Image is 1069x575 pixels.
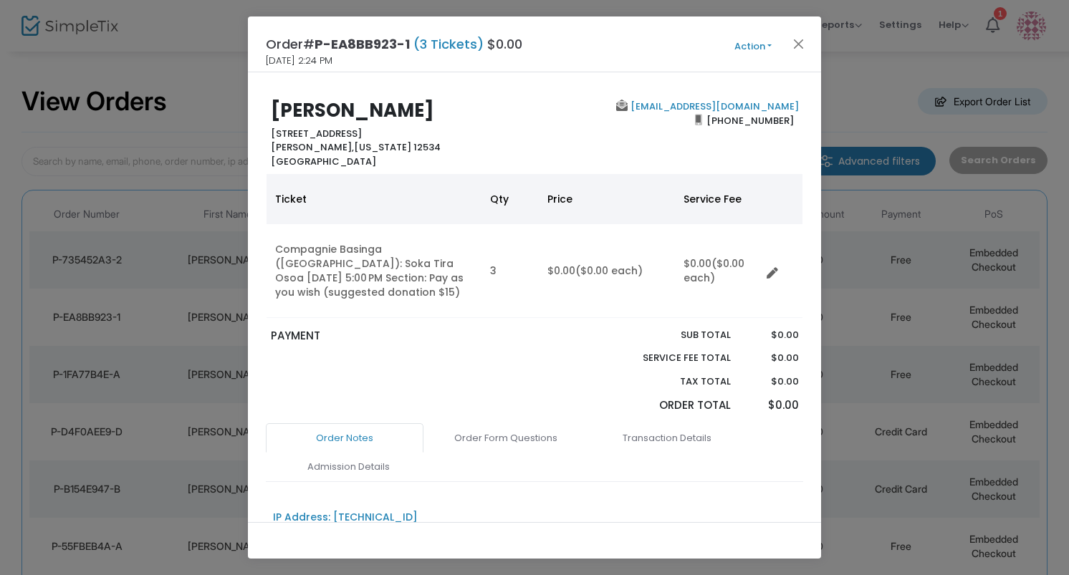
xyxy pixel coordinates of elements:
td: 3 [481,224,539,318]
span: [DATE] 2:24 PM [266,54,332,68]
b: [STREET_ADDRESS] [US_STATE] 12534 [GEOGRAPHIC_DATA] [271,127,441,168]
a: [EMAIL_ADDRESS][DOMAIN_NAME] [628,100,799,113]
h4: Order# $0.00 [266,34,522,54]
th: Price [539,174,675,224]
div: Data table [267,174,802,318]
td: $0.00 [539,224,675,318]
span: [PERSON_NAME], [271,140,354,154]
div: IP Address: [TECHNICAL_ID] [273,510,418,525]
span: P-EA8BB923-1 [315,35,410,53]
a: Admission Details [269,452,427,482]
p: PAYMENT [271,328,528,344]
p: Sub total [609,328,731,342]
p: Order Total [609,397,731,414]
a: Order Notes [266,423,423,453]
span: (3 Tickets) [410,35,487,53]
a: Order Form Questions [427,423,585,453]
p: Service Fee Total [609,351,731,365]
th: Service Fee [675,174,761,224]
p: $0.00 [744,375,798,389]
th: Qty [481,174,539,224]
span: [PHONE_NUMBER] [702,109,799,132]
th: Ticket [267,174,481,224]
a: Transaction Details [588,423,746,453]
td: $0.00 [675,224,761,318]
p: $0.00 [744,328,798,342]
p: $0.00 [744,351,798,365]
td: Compagnie Basinga ([GEOGRAPHIC_DATA]): Soka Tira Osoa [DATE] 5:00 PM Section: Pay as you wish (su... [267,224,481,318]
span: ($0.00 each) [575,264,643,278]
p: $0.00 [744,397,798,414]
b: [PERSON_NAME] [271,97,434,123]
p: Tax Total [609,375,731,389]
span: ($0.00 each) [684,256,744,285]
button: Action [710,39,796,54]
button: Close [790,34,808,53]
